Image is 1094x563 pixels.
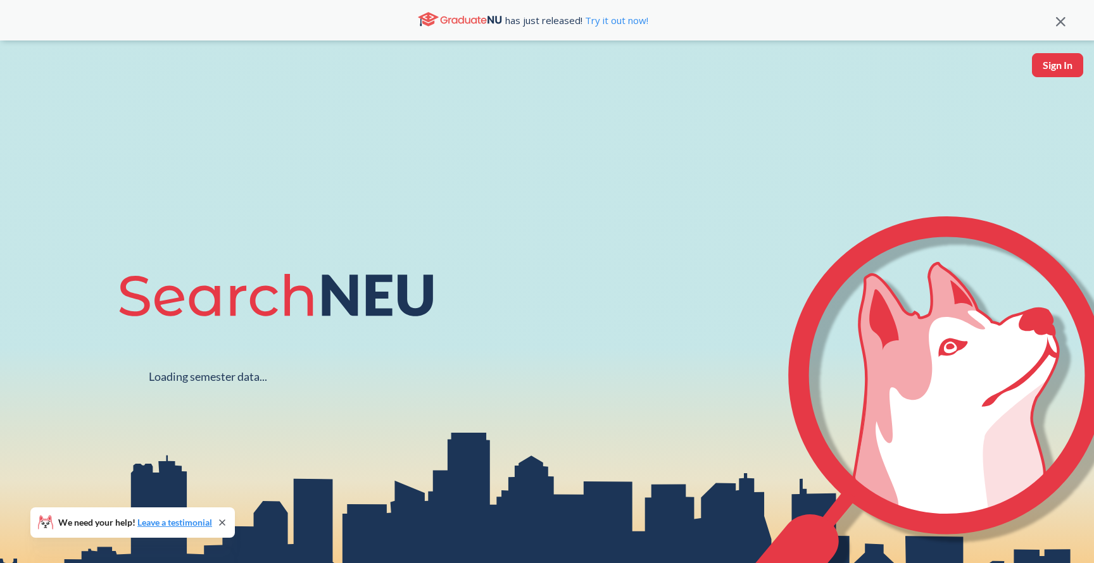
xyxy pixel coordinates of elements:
button: Sign In [1032,53,1083,77]
a: sandbox logo [13,53,42,96]
a: Leave a testimonial [137,517,212,528]
div: Loading semester data... [149,369,267,384]
span: has just released! [505,13,648,27]
img: sandbox logo [13,53,42,92]
span: We need your help! [58,518,212,527]
a: Try it out now! [582,14,648,27]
